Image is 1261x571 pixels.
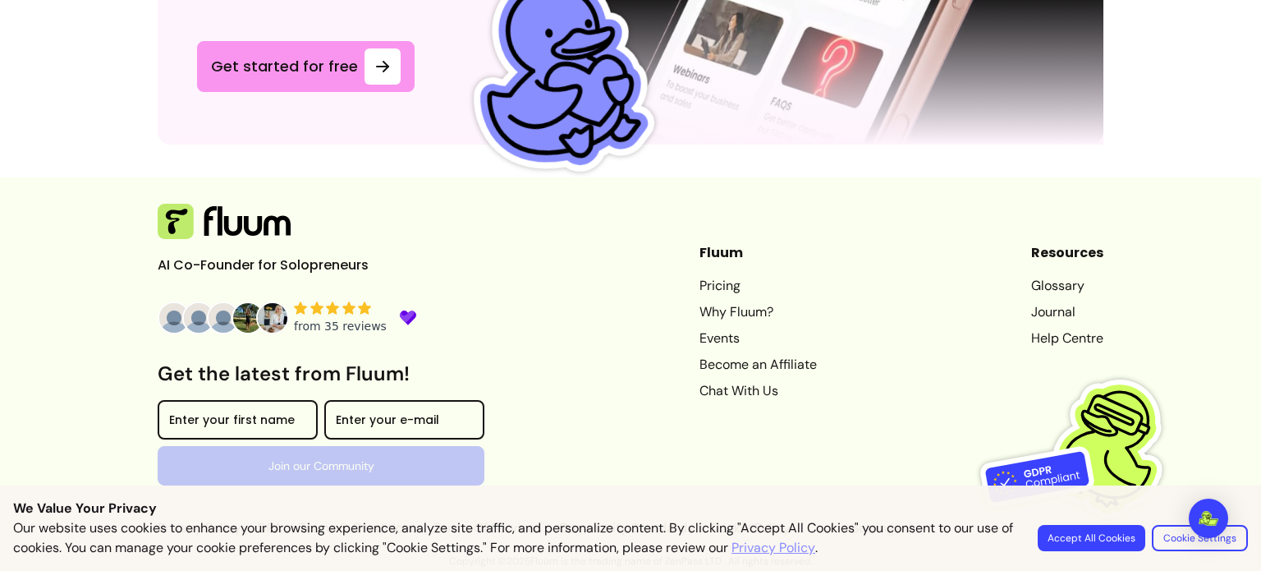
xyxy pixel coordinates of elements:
a: Journal [1031,302,1103,322]
a: Pricing [699,276,817,296]
input: Enter your e-mail [336,415,473,431]
p: AI Co-Founder for Solopreneurs [158,256,404,275]
a: Get started for free [197,41,415,92]
a: Why Fluum? [699,302,817,322]
p: We Value Your Privacy [13,499,1248,518]
button: Cookie Settings [1152,525,1248,551]
a: Help Centre [1031,329,1103,348]
a: Events [699,329,817,348]
input: Enter your first name [169,415,306,431]
p: Our website uses cookies to enhance your browsing experience, analyze site traffic, and personali... [13,518,1018,558]
header: Fluum [699,243,817,263]
a: Become an Affiliate [699,355,817,375]
a: Glossary [1031,276,1103,296]
a: Chat With Us [699,381,817,401]
a: Privacy Policy [731,538,815,558]
img: Fluum is GDPR compliant [980,346,1185,551]
div: Open Intercom Messenger [1189,499,1228,538]
button: Accept All Cookies [1038,525,1145,551]
img: Fluum Logo [158,204,291,240]
span: Get started for free [211,55,358,78]
h3: Get the latest from Fluum! [158,361,484,387]
header: Resources [1031,243,1103,263]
